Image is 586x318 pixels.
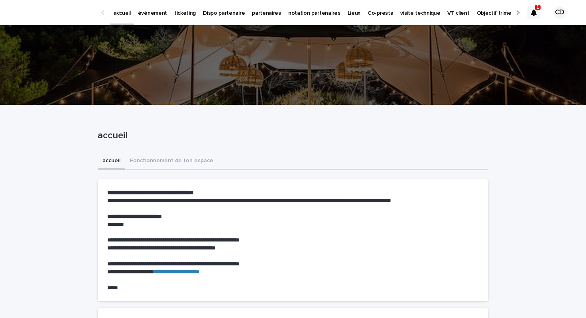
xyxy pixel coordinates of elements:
p: 1 [537,4,539,10]
div: CD [553,6,566,19]
button: Fonctionnement de ton espace [125,153,218,170]
button: accueil [98,153,125,170]
div: 1 [527,6,540,19]
img: Ls34BcGeRexTGTNfXpUC [16,5,93,21]
p: accueil [98,130,485,141]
